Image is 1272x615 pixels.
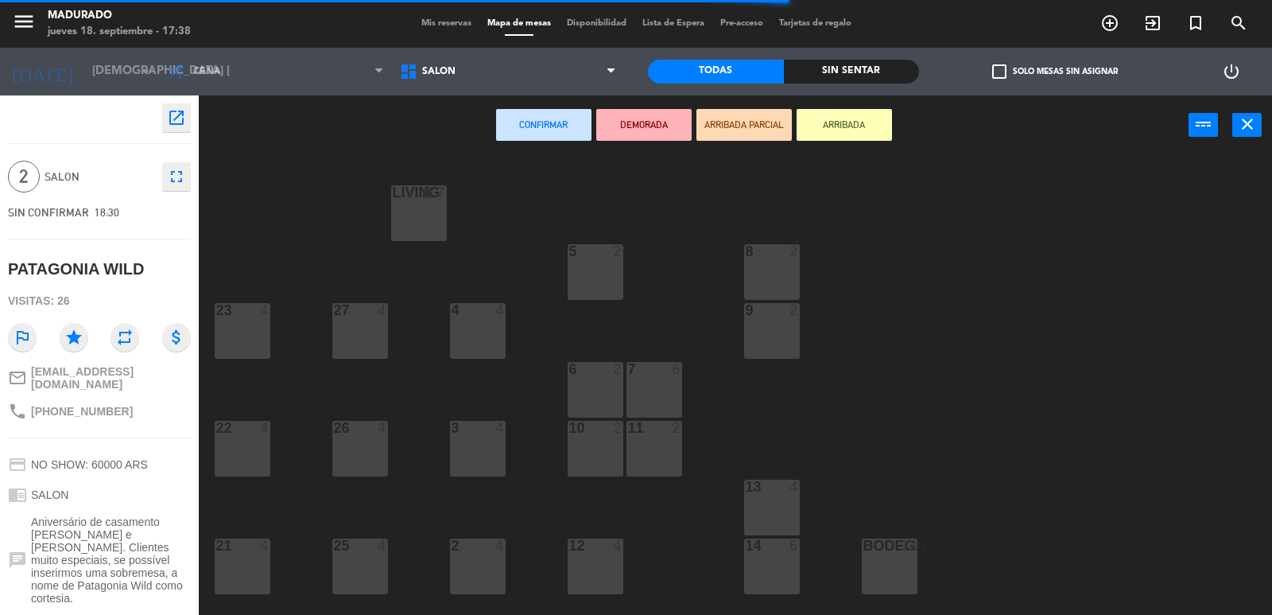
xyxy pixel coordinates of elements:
div: 11 [628,421,629,435]
label: Solo mesas sin asignar [992,64,1118,79]
span: NO SHOW: 60000 ARS [31,458,148,471]
div: 4 [495,421,505,435]
span: Disponibilidad [559,19,634,28]
i: star [60,323,88,352]
div: 4 [495,303,505,317]
i: chat [8,551,27,570]
button: open_in_new [162,103,191,132]
div: 21 [216,539,217,553]
div: 4 [613,539,622,553]
div: Todas [648,60,784,84]
div: 2 [672,421,681,435]
div: 8 [746,244,747,259]
button: close [1232,113,1262,137]
span: Pre-acceso [712,19,771,28]
i: search [1229,14,1248,33]
div: 22 [216,421,217,435]
div: 9 [746,303,747,317]
div: 12 [901,539,917,553]
div: 4 [260,421,270,435]
div: 4 [260,539,270,553]
div: 2 [789,244,799,259]
div: 4 [260,303,270,317]
i: open_in_new [167,108,186,127]
i: exit_to_app [1143,14,1162,33]
i: lock [421,185,434,199]
span: check_box_outline_blank [992,64,1006,79]
div: 23 [216,303,217,317]
span: [EMAIL_ADDRESS][DOMAIN_NAME] [31,365,191,391]
div: 4 [495,539,505,553]
button: power_input [1189,113,1218,137]
div: LIVING [393,185,394,200]
span: SALON [45,168,154,186]
div: 10 [569,421,570,435]
div: 2 [613,421,622,435]
i: credit_card [8,455,27,474]
div: 4 [378,539,387,553]
span: Lista de Espera [634,19,712,28]
span: Tarjetas de regalo [771,19,859,28]
i: arrow_drop_down [136,62,155,81]
span: 18:30 [95,206,119,219]
i: attach_money [162,323,191,352]
i: power_input [1194,115,1213,134]
span: SALON [422,66,456,77]
div: 6 [569,362,570,376]
div: 25 [334,539,335,553]
i: mail_outline [8,368,27,387]
span: SALON [31,488,68,501]
span: 2 [8,161,40,193]
div: 14 [746,539,747,553]
div: jueves 18. septiembre - 17:38 [48,24,191,40]
div: 26 [334,421,335,435]
div: 2 [789,303,799,317]
span: [PHONE_NUMBER] [31,405,133,418]
i: fullscreen [167,167,186,186]
span: Aniversário de casamento [PERSON_NAME] e [PERSON_NAME]. Clientes muito especiais, se possível ins... [31,516,191,605]
button: DEMORADA [596,109,692,141]
div: 6 [789,539,799,553]
div: 2 [613,362,622,376]
button: fullscreen [162,162,191,191]
i: add_circle_outline [1100,14,1119,33]
div: 7 [436,185,446,200]
div: Sin sentar [784,60,920,84]
div: Visitas: 26 [8,287,191,315]
div: 4 [789,480,799,494]
i: close [1238,115,1257,134]
div: 4 [378,303,387,317]
button: menu [12,10,36,39]
span: Mis reservas [413,19,479,28]
a: mail_outline[EMAIL_ADDRESS][DOMAIN_NAME] [8,365,191,391]
span: Cena [193,66,221,77]
i: repeat [111,323,139,352]
i: power_settings_new [1222,62,1241,81]
div: 27 [334,303,335,317]
span: Mapa de mesas [479,19,559,28]
i: outlined_flag [8,323,37,352]
div: PATAGONIA WILD [8,256,144,282]
i: turned_in_not [1186,14,1205,33]
div: 5 [569,244,570,259]
span: SIN CONFIRMAR [8,206,89,219]
div: 7 [628,362,629,376]
i: chrome_reader_mode [8,485,27,504]
i: menu [12,10,36,33]
div: 6 [672,362,681,376]
i: phone [8,402,27,421]
div: 2 [613,244,622,259]
button: ARRIBADA [797,109,892,141]
div: 12 [569,539,570,553]
div: 4 [378,421,387,435]
div: Madurado [48,8,191,24]
div: 13 [746,480,747,494]
button: ARRIBADA PARCIAL [696,109,792,141]
button: Confirmar [496,109,591,141]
